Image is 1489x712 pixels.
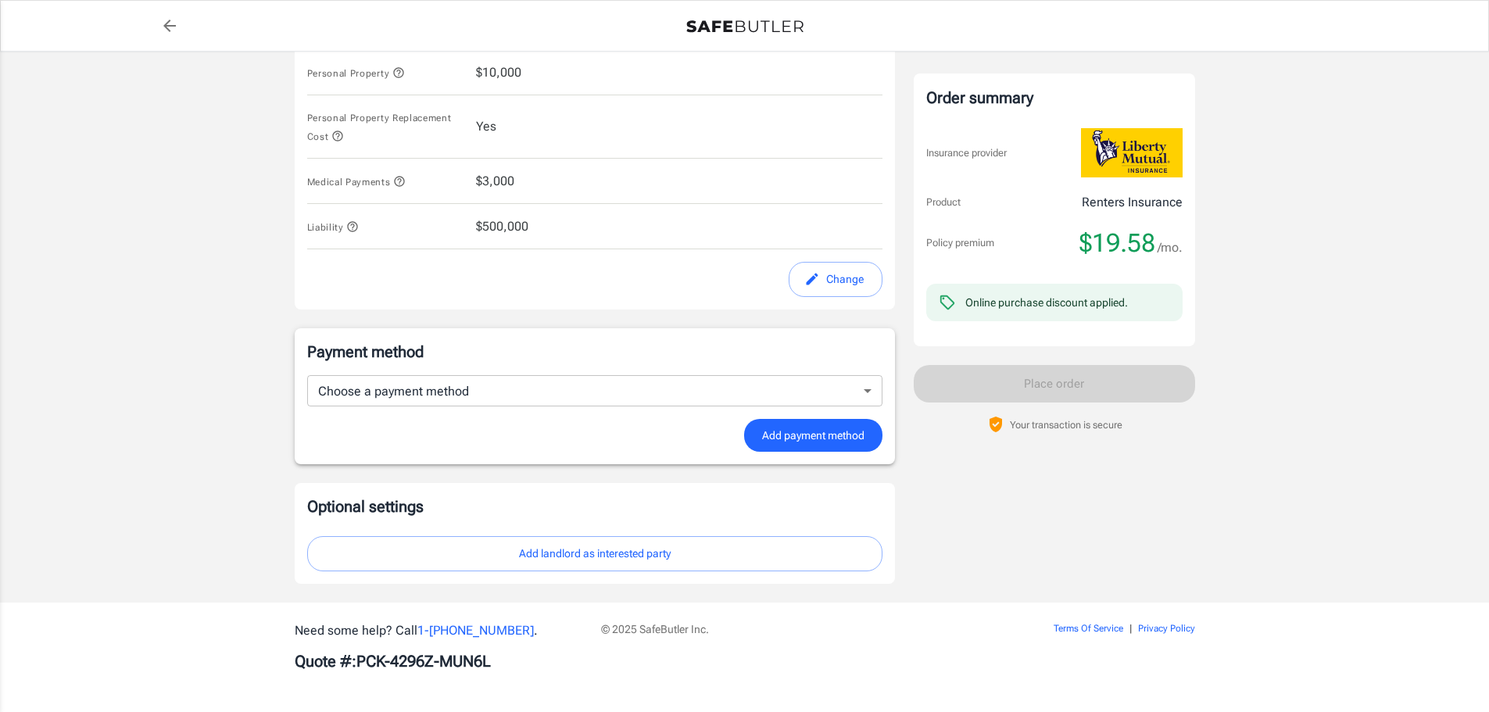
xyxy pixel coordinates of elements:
span: Personal Property [307,68,405,79]
p: Policy premium [926,235,994,251]
a: back to quotes [154,10,185,41]
b: Quote #: PCK-4296Z-MUN6L [295,652,491,671]
a: Privacy Policy [1138,623,1195,634]
p: Your transaction is secure [1010,417,1122,432]
span: Personal Property Replacement Cost [307,113,452,142]
button: Liability [307,217,360,236]
button: Personal Property Replacement Cost [307,108,464,145]
img: Back to quotes [686,20,804,33]
p: Renters Insurance [1082,193,1183,212]
button: Add landlord as interested party [307,536,882,571]
span: Liability [307,222,360,233]
button: edit [789,262,882,297]
p: Product [926,195,961,210]
span: Add payment method [762,426,864,445]
button: Add payment method [744,419,882,453]
span: | [1129,623,1132,634]
a: Terms Of Service [1054,623,1123,634]
p: © 2025 SafeButler Inc. [601,621,965,637]
img: Liberty Mutual [1081,128,1183,177]
p: Need some help? Call . [295,621,582,640]
button: Personal Property [307,63,405,82]
a: 1-[PHONE_NUMBER] [417,623,534,638]
div: Online purchase discount applied. [965,295,1128,310]
span: $19.58 [1079,227,1155,259]
button: Medical Payments [307,172,406,191]
p: Insurance provider [926,145,1007,161]
span: $10,000 [476,63,521,82]
span: $3,000 [476,172,514,191]
span: $500,000 [476,217,528,236]
span: Yes [476,117,496,136]
span: /mo. [1158,237,1183,259]
div: Order summary [926,86,1183,109]
span: Medical Payments [307,177,406,188]
p: Payment method [307,341,882,363]
p: Optional settings [307,496,882,517]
